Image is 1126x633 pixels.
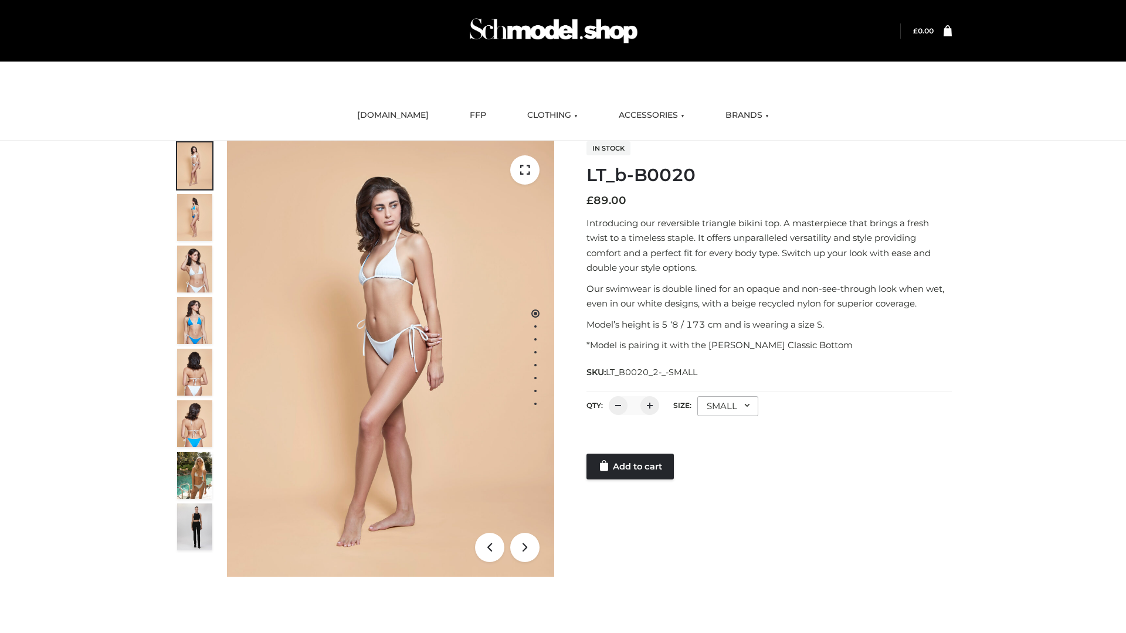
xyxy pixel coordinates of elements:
a: Add to cart [586,454,674,479]
img: 49df5f96394c49d8b5cbdcda3511328a.HD-1080p-2.5Mbps-49301101_thumbnail.jpg [177,503,212,550]
p: *Model is pairing it with the [PERSON_NAME] Classic Bottom [586,338,952,353]
p: Model’s height is 5 ‘8 / 173 cm and is wearing a size S. [586,317,952,332]
span: SKU: [586,365,698,379]
img: Arieltop_CloudNine_AzureSky2.jpg [177,452,212,499]
a: FFP [461,103,495,128]
a: [DOMAIN_NAME] [348,103,437,128]
p: Our swimwear is double lined for an opaque and non-see-through look when wet, even in our white d... [586,281,952,311]
p: Introducing our reversible triangle bikini top. A masterpiece that brings a fresh twist to a time... [586,216,952,275]
a: CLOTHING [518,103,586,128]
h1: LT_b-B0020 [586,165,952,186]
span: £ [913,26,918,35]
img: ArielClassicBikiniTop_CloudNine_AzureSky_OW114ECO_4-scaled.jpg [177,297,212,344]
div: SMALL [697,396,758,416]
span: LT_B0020_2-_-SMALL [606,367,697,377]
span: £ [586,194,593,207]
bdi: 0.00 [913,26,934,35]
img: ArielClassicBikiniTop_CloudNine_AzureSky_OW114ECO_2-scaled.jpg [177,194,212,241]
a: BRANDS [717,103,778,128]
img: ArielClassicBikiniTop_CloudNine_AzureSky_OW114ECO_1-scaled.jpg [177,142,212,189]
img: ArielClassicBikiniTop_CloudNine_AzureSky_OW114ECO_3-scaled.jpg [177,246,212,292]
img: Schmodel Admin 964 [466,8,642,54]
span: In stock [586,141,630,155]
img: ArielClassicBikiniTop_CloudNine_AzureSky_OW114ECO_8-scaled.jpg [177,400,212,447]
img: ArielClassicBikiniTop_CloudNine_AzureSky_OW114ECO_1 [227,141,554,577]
label: QTY: [586,401,603,410]
img: ArielClassicBikiniTop_CloudNine_AzureSky_OW114ECO_7-scaled.jpg [177,349,212,396]
label: Size: [673,401,691,410]
a: £0.00 [913,26,934,35]
bdi: 89.00 [586,194,626,207]
a: ACCESSORIES [610,103,693,128]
